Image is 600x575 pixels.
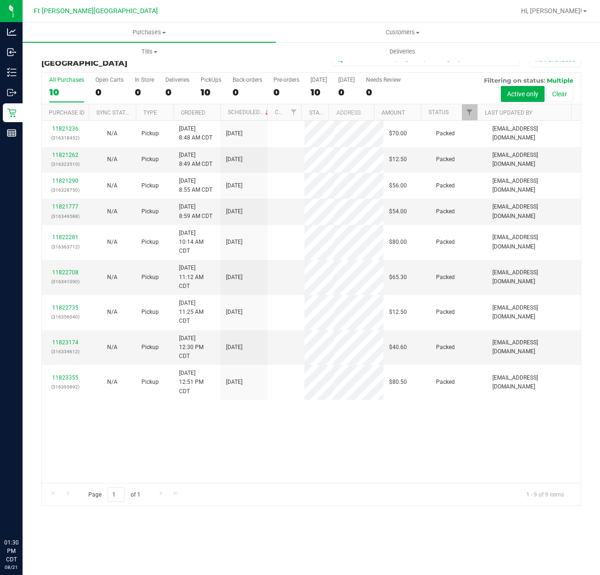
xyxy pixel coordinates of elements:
[141,207,159,216] span: Pickup
[436,155,455,164] span: Packed
[181,109,205,116] a: Ordered
[52,269,78,276] a: 11822708
[49,77,84,83] div: All Purchases
[492,338,575,356] span: [EMAIL_ADDRESS][DOMAIN_NAME]
[492,177,575,194] span: [EMAIL_ADDRESS][DOMAIN_NAME]
[226,129,242,138] span: [DATE]
[338,77,355,83] div: [DATE]
[389,343,407,352] span: $40.60
[165,87,189,98] div: 0
[7,68,16,77] inline-svg: Inventory
[49,109,85,116] a: Purchase ID
[233,77,262,83] div: Back-orders
[226,181,242,190] span: [DATE]
[436,308,455,317] span: Packed
[23,47,275,56] span: Tills
[107,343,117,352] button: N/A
[492,151,575,169] span: [EMAIL_ADDRESS][DOMAIN_NAME]
[49,87,84,98] div: 10
[41,51,221,67] h3: Purchase Summary:
[436,129,455,138] span: Packed
[179,299,215,326] span: [DATE] 11:25 AM CDT
[7,47,16,57] inline-svg: Inbound
[107,238,117,247] button: N/A
[519,487,571,501] span: 1 - 9 of 9 items
[226,155,242,164] span: [DATE]
[389,129,407,138] span: $70.00
[521,7,582,15] span: Hi, [PERSON_NAME]!
[276,23,529,42] a: Customers
[34,7,158,15] span: Ft [PERSON_NAME][GEOGRAPHIC_DATA]
[226,308,242,317] span: [DATE]
[141,273,159,282] span: Pickup
[4,538,18,564] p: 01:30 PM CDT
[107,208,117,215] span: Not Applicable
[492,373,575,391] span: [EMAIL_ADDRESS][DOMAIN_NAME]
[52,304,78,311] a: 11822735
[226,343,242,352] span: [DATE]
[107,274,117,280] span: Not Applicable
[273,77,299,83] div: Pre-orders
[7,27,16,37] inline-svg: Analytics
[52,374,78,381] a: 11823355
[107,308,117,317] button: N/A
[141,238,159,247] span: Pickup
[47,133,83,142] p: (316318452)
[436,238,455,247] span: Packed
[377,47,428,56] span: Deliveries
[389,378,407,387] span: $80.50
[47,347,83,356] p: (316334612)
[436,273,455,282] span: Packed
[47,160,83,169] p: (316323510)
[23,42,276,62] a: Tills
[328,104,374,121] th: Address
[179,151,212,169] span: [DATE] 8:49 AM CDT
[226,378,242,387] span: [DATE]
[492,268,575,286] span: [EMAIL_ADDRESS][DOMAIN_NAME]
[226,207,242,216] span: [DATE]
[179,334,215,361] span: [DATE] 12:30 PM CDT
[286,104,301,120] a: Filter
[107,379,117,385] span: Not Applicable
[52,125,78,132] a: 11821236
[135,87,154,98] div: 0
[47,382,83,391] p: (316395692)
[141,378,159,387] span: Pickup
[389,207,407,216] span: $54.00
[141,343,159,352] span: Pickup
[382,109,405,116] a: Amount
[492,233,575,251] span: [EMAIL_ADDRESS][DOMAIN_NAME]
[547,77,573,84] span: Multiple
[546,86,573,102] button: Clear
[179,177,212,194] span: [DATE] 8:55 AM CDT
[107,239,117,245] span: Not Applicable
[143,109,157,116] a: Type
[47,277,83,286] p: (316341090)
[389,273,407,282] span: $65.30
[501,86,545,102] button: Active only
[4,564,18,571] p: 08/21
[47,212,83,221] p: (316349588)
[179,264,215,291] span: [DATE] 11:12 AM CDT
[107,344,117,350] span: Not Applicable
[141,155,159,164] span: Pickup
[108,487,125,502] input: 1
[107,129,117,138] button: N/A
[484,77,545,84] span: Filtering on status:
[492,303,575,321] span: [EMAIL_ADDRESS][DOMAIN_NAME]
[52,178,78,184] a: 11821290
[47,312,83,321] p: (316356040)
[107,378,117,387] button: N/A
[201,87,221,98] div: 10
[228,109,271,116] a: Scheduled
[436,207,455,216] span: Packed
[96,109,132,116] a: Sync Status
[485,109,532,116] a: Last Updated By
[492,124,575,142] span: [EMAIL_ADDRESS][DOMAIN_NAME]
[436,378,455,387] span: Packed
[23,23,276,42] a: Purchases
[389,308,407,317] span: $12.50
[436,181,455,190] span: Packed
[389,181,407,190] span: $56.00
[366,87,401,98] div: 0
